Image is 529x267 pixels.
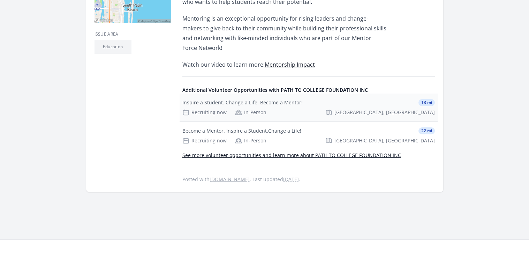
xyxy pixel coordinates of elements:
h4: Additional Volunteer Opportunities with PATH TO COLLEGE FOUNDATION INC [182,87,435,94]
div: Recruiting now [182,137,227,144]
li: Education [95,40,131,54]
abbr: Thu, Sep 11, 2025 11:25 AM [283,176,299,183]
a: See more volunteer opportunities and learn more about PATH TO COLLEGE FOUNDATION INC [182,152,401,158]
div: In-Person [235,137,266,144]
span: [GEOGRAPHIC_DATA], [GEOGRAPHIC_DATA] [334,137,435,144]
div: Become a Mentor. Inspire a Student.Change a Life! [182,127,301,134]
span: 22 mi [418,127,435,134]
a: [DOMAIN_NAME] [210,176,250,183]
p: Mentoring is an exceptional opportunity for rising leaders and change-makers to give back to thei... [182,14,386,53]
a: Inspire a Student. Change a Life. Become a Mentor! 13 mi Recruiting now In-Person [GEOGRAPHIC_DAT... [180,94,438,121]
div: Recruiting now [182,109,227,116]
p: Watch our video to learn more: [182,60,386,69]
span: 13 mi [418,99,435,106]
div: In-Person [235,109,266,116]
p: Posted with . Last updated . [182,177,435,182]
a: Mentorship Impact [265,61,315,68]
span: [GEOGRAPHIC_DATA], [GEOGRAPHIC_DATA] [334,109,435,116]
a: Become a Mentor. Inspire a Student.Change a Life! 22 mi Recruiting now In-Person [GEOGRAPHIC_DATA... [180,122,438,150]
div: Inspire a Student. Change a Life. Become a Mentor! [182,99,303,106]
h3: Issue area [95,31,171,37]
